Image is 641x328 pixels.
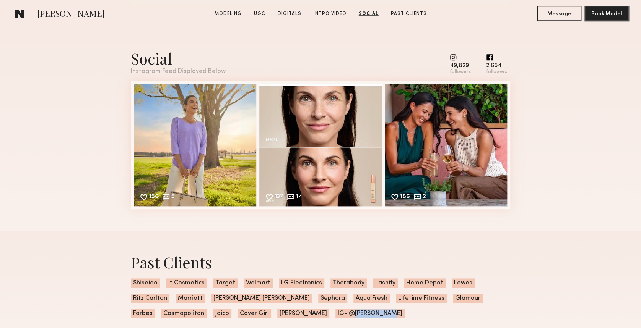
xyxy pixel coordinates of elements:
div: 156 [149,194,159,201]
div: followers [486,69,507,75]
div: 49,829 [450,63,471,69]
span: Cover Girl [238,309,271,318]
a: Book Model [584,10,629,16]
span: Lifetime Fitness [396,294,447,303]
div: 2 [423,194,426,201]
span: Cosmopolitan [161,309,207,318]
span: Glamour [453,294,483,303]
a: UGC [251,10,268,17]
span: Target [213,278,238,288]
div: Past Clients [131,252,510,272]
span: IG- @[PERSON_NAME] [335,309,405,318]
span: [PERSON_NAME] [277,309,329,318]
span: Shiseido [131,278,160,288]
a: Past Clients [388,10,430,17]
span: [PERSON_NAME] [37,8,104,21]
div: 2,654 [486,63,507,69]
span: Marriott [176,294,205,303]
div: 137 [275,194,283,201]
span: Forbes [131,309,155,318]
div: followers [450,69,471,75]
span: Aqua Fresh [353,294,390,303]
button: Book Model [584,6,629,21]
span: Ritz Carlton [131,294,169,303]
div: 5 [171,194,175,201]
a: Digitals [275,10,304,17]
span: it Cosmetics [166,278,207,288]
a: Modeling [211,10,245,17]
span: Walmart [244,278,273,288]
div: Social [131,48,226,68]
span: Lowes [452,278,475,288]
span: Joico [213,309,231,318]
span: [PERSON_NAME] [PERSON_NAME] [211,294,312,303]
span: Lashify [373,278,398,288]
span: LG Electronics [279,278,324,288]
a: Social [356,10,382,17]
div: 186 [400,194,410,201]
span: Home Depot [404,278,446,288]
div: 14 [296,194,303,201]
span: Therabody [330,278,367,288]
div: Instagram Feed Displayed Below [131,68,226,75]
button: Message [537,6,581,21]
span: Sephora [318,294,347,303]
a: Intro Video [311,10,350,17]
